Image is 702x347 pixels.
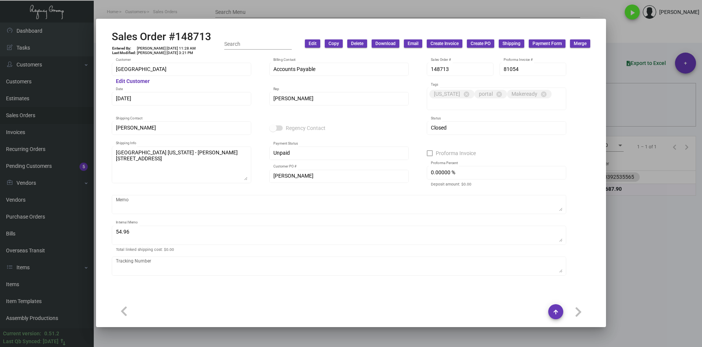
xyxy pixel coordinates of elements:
td: [PERSON_NAME] [DATE] 3:21 PM [136,51,196,55]
div: Current version: [3,330,41,338]
h2: Sales Order #148713 [112,30,211,43]
mat-chip: Makeready [507,90,552,98]
mat-chip: [US_STATE] [429,90,474,98]
td: Last Modified: [112,51,136,55]
div: Last Qb Synced: [DATE] [3,338,58,345]
span: Create PO [471,41,490,47]
span: Unpaid [273,150,290,156]
mat-icon: cancel [496,91,502,98]
span: Delete [351,41,363,47]
button: Create Invoice [427,39,462,48]
span: Payment Form [532,41,562,47]
button: Delete [347,39,367,48]
button: Payment Form [529,39,565,48]
span: Edit [309,41,316,47]
mat-hint: Edit Customer [116,78,150,84]
div: 0.51.2 [44,330,59,338]
mat-chip: portal [474,90,507,98]
span: Regency Contact [286,124,325,133]
span: Proforma Invoice [436,149,476,158]
button: Merge [570,39,590,48]
button: Edit [305,39,320,48]
span: Email [408,41,418,47]
button: Copy [325,39,343,48]
button: Email [404,39,422,48]
td: Entered By: [112,46,136,51]
button: Create PO [467,39,494,48]
button: Download [372,39,399,48]
span: Copy [328,41,339,47]
td: [PERSON_NAME] [DATE] 11:28 AM [136,46,196,51]
span: Download [375,41,396,47]
button: Shipping [499,39,524,48]
mat-icon: cancel [540,91,547,98]
span: Closed [431,125,447,131]
mat-hint: Total linked shipping cost: $0.00 [116,247,174,252]
span: Merge [574,41,586,47]
mat-hint: Deposit amount: $0.00 [431,182,471,187]
span: Create Invoice [430,41,459,47]
mat-icon: cancel [463,91,470,98]
span: Shipping [502,41,520,47]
